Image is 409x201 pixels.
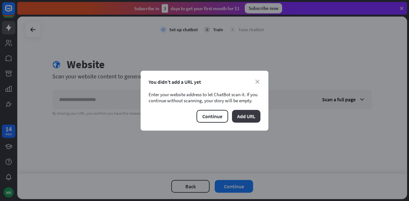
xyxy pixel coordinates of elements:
div: Enter your website address to let ChatBot scan it. If you continue without scanning, your story w... [149,91,260,104]
i: close [255,80,259,84]
button: Add URL [232,110,260,123]
button: Open LiveChat chat widget [5,3,24,22]
div: You didn’t add a URL yet [149,79,260,85]
button: Continue [197,110,228,123]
